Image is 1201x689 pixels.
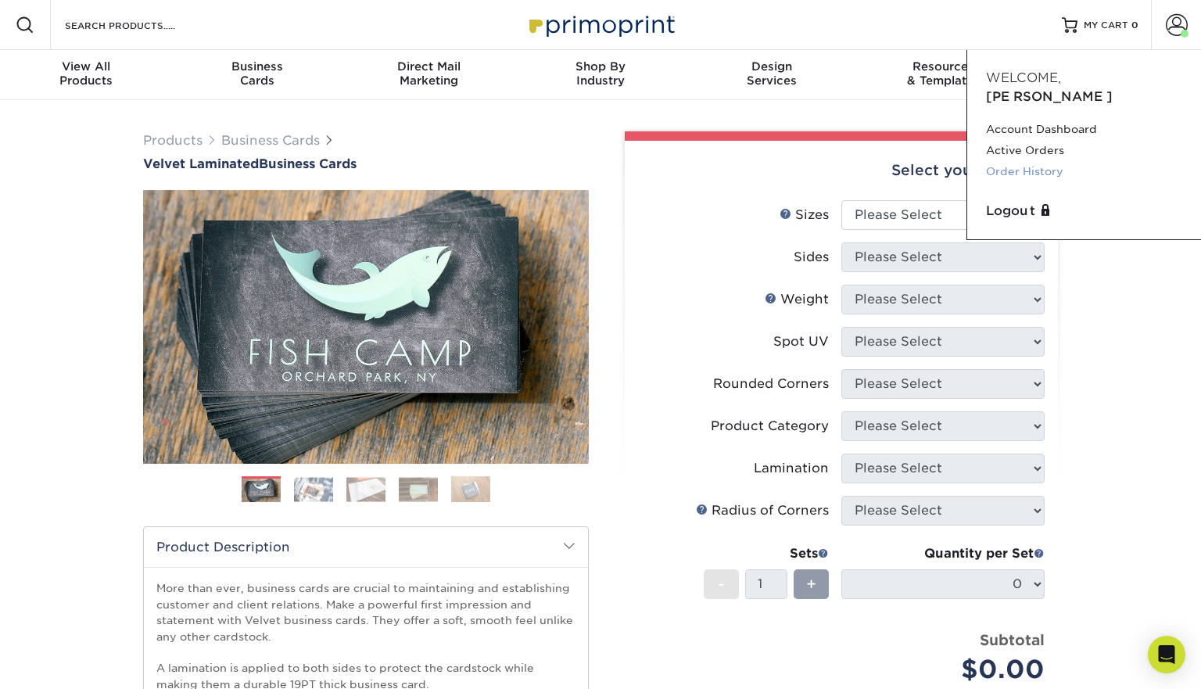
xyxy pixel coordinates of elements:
[514,59,686,74] span: Shop By
[858,59,1029,88] div: & Templates
[986,161,1182,182] a: Order History
[794,248,829,267] div: Sides
[1148,636,1185,673] div: Open Intercom Messenger
[343,50,514,100] a: Direct MailMarketing
[294,477,333,501] img: Business Cards 02
[637,141,1045,200] div: Select your options:
[144,527,588,567] h2: Product Description
[1131,20,1138,31] span: 0
[806,572,816,596] span: +
[63,16,216,34] input: SEARCH PRODUCTS.....
[853,651,1045,688] div: $0.00
[780,206,829,224] div: Sizes
[986,70,1061,85] span: Welcome,
[143,133,203,148] a: Products
[346,477,385,501] img: Business Cards 03
[687,50,858,100] a: DesignServices
[986,140,1182,161] a: Active Orders
[451,475,490,503] img: Business Cards 05
[143,104,589,550] img: Velvet Laminated 01
[242,471,281,510] img: Business Cards 01
[704,544,829,563] div: Sets
[754,459,829,478] div: Lamination
[986,202,1182,221] a: Logout
[718,572,725,596] span: -
[143,156,589,171] h1: Business Cards
[773,332,829,351] div: Spot UV
[171,50,342,100] a: BusinessCards
[1084,19,1128,32] span: MY CART
[522,8,679,41] img: Primoprint
[858,59,1029,74] span: Resources
[343,59,514,88] div: Marketing
[713,375,829,393] div: Rounded Corners
[143,156,589,171] a: Velvet LaminatedBusiness Cards
[687,59,858,88] div: Services
[171,59,342,88] div: Cards
[980,631,1045,648] strong: Subtotal
[687,59,858,74] span: Design
[171,59,342,74] span: Business
[696,501,829,520] div: Radius of Corners
[4,641,133,684] iframe: Google Customer Reviews
[711,417,829,436] div: Product Category
[399,477,438,501] img: Business Cards 04
[143,156,259,171] span: Velvet Laminated
[858,50,1029,100] a: Resources& Templates
[986,119,1182,140] a: Account Dashboard
[514,59,686,88] div: Industry
[765,290,829,309] div: Weight
[986,89,1113,104] span: [PERSON_NAME]
[343,59,514,74] span: Direct Mail
[221,133,320,148] a: Business Cards
[841,544,1045,563] div: Quantity per Set
[514,50,686,100] a: Shop ByIndustry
